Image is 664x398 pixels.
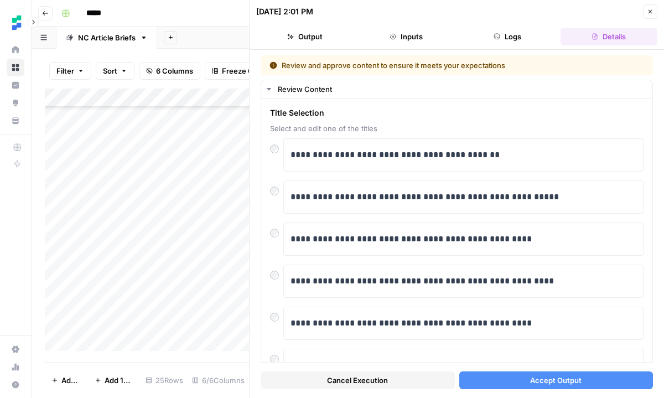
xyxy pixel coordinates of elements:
[156,65,193,76] span: 6 Columns
[561,28,657,45] button: Details
[56,27,157,49] a: NC Article Briefs
[78,32,136,43] div: NC Article Briefs
[278,84,646,95] div: Review Content
[357,28,454,45] button: Inputs
[7,59,24,76] a: Browse
[103,65,117,76] span: Sort
[270,123,644,134] span: Select and edit one of the titles
[256,6,313,17] div: [DATE] 2:01 PM
[88,371,141,389] button: Add 10 Rows
[139,62,200,80] button: 6 Columns
[205,62,286,80] button: Freeze Columns
[7,13,27,33] img: Ten Speed Logo
[459,371,653,389] button: Accept Output
[222,65,279,76] span: Freeze Columns
[56,65,74,76] span: Filter
[141,371,188,389] div: 25 Rows
[7,41,24,59] a: Home
[188,371,249,389] div: 6/6 Columns
[256,28,353,45] button: Output
[261,80,652,98] button: Review Content
[261,371,455,389] button: Cancel Execution
[105,375,134,386] span: Add 10 Rows
[45,371,88,389] button: Add Row
[96,62,134,80] button: Sort
[7,376,24,394] button: Help + Support
[61,375,81,386] span: Add Row
[7,94,24,112] a: Opportunities
[7,358,24,376] a: Usage
[530,375,582,386] span: Accept Output
[459,28,556,45] button: Logs
[49,62,91,80] button: Filter
[7,9,24,37] button: Workspace: Ten Speed
[7,112,24,130] a: Your Data
[269,60,575,71] div: Review and approve content to ensure it meets your expectations
[327,375,388,386] span: Cancel Execution
[270,107,644,118] span: Title Selection
[7,76,24,94] a: Insights
[7,340,24,358] a: Settings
